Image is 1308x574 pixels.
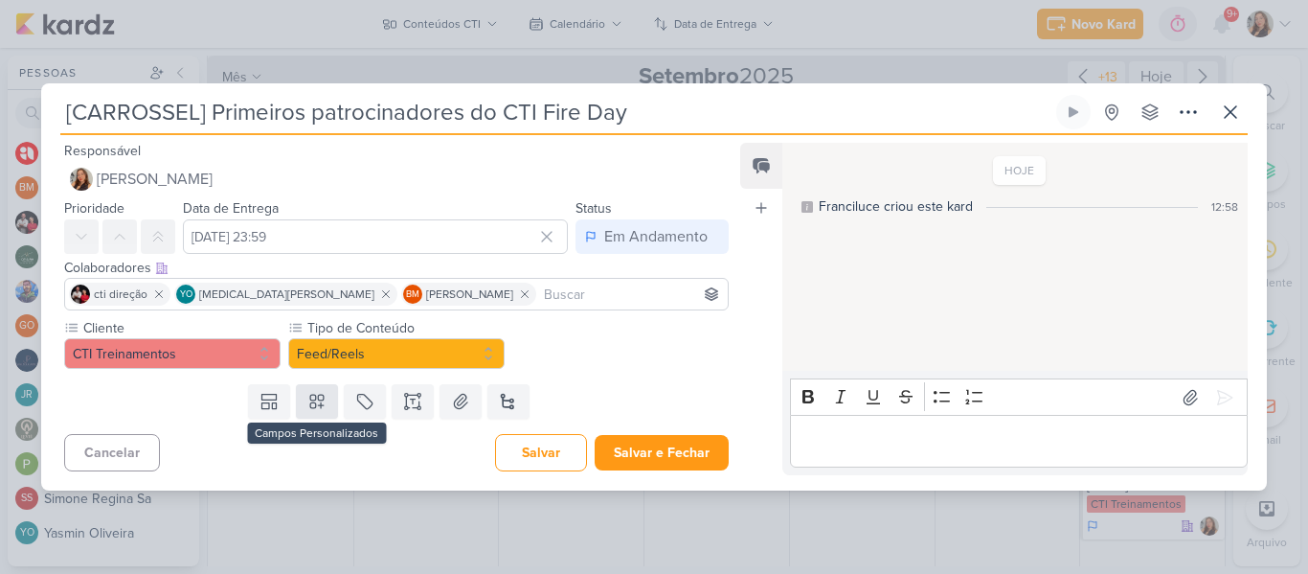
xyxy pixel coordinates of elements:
[1066,104,1081,120] div: Ligar relógio
[64,143,141,159] label: Responsável
[495,434,587,471] button: Salvar
[406,290,419,300] p: BM
[97,168,213,191] span: [PERSON_NAME]
[790,415,1248,468] div: Editor editing area: main
[183,219,568,254] input: Select a date
[575,219,729,254] button: Em Andamento
[604,225,708,248] div: Em Andamento
[247,423,386,444] div: Campos Personalizados
[595,435,729,471] button: Salvar e Fechar
[305,318,505,338] label: Tipo de Conteúdo
[176,285,195,304] div: Yasmin Oliveira
[60,95,1052,129] input: Kard Sem Título
[199,286,374,303] span: [MEDICAL_DATA][PERSON_NAME]
[64,258,729,278] div: Colaboradores
[426,286,513,303] span: [PERSON_NAME]
[1211,198,1238,216] div: 12:58
[183,200,279,217] label: Data de Entrega
[94,286,147,303] span: cti direção
[64,162,729,196] button: [PERSON_NAME]
[64,200,124,217] label: Prioridade
[540,283,724,306] input: Buscar
[180,290,192,300] p: YO
[71,285,90,304] img: cti direção
[70,168,93,191] img: Franciluce Carvalho
[575,200,612,217] label: Status
[790,379,1248,416] div: Editor toolbar
[288,338,505,369] button: Feed/Reels
[403,285,422,304] div: Beth Monteiro
[64,338,281,369] button: CTI Treinamentos
[64,434,160,471] button: Cancelar
[819,196,973,217] div: Franciluce criou este kard
[81,318,281,338] label: Cliente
